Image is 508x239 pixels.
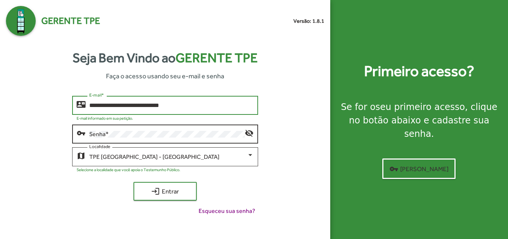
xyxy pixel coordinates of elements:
[106,71,224,81] span: Faça o acesso usando seu e-mail e senha
[382,158,456,179] button: [PERSON_NAME]
[245,128,254,137] mat-icon: visibility_off
[77,100,86,109] mat-icon: contact_mail
[389,164,398,173] mat-icon: vpn_key
[364,60,474,82] strong: Primeiro acesso?
[89,153,219,160] span: TPE [GEOGRAPHIC_DATA] - [GEOGRAPHIC_DATA]
[389,162,448,176] span: [PERSON_NAME]
[176,50,258,65] span: Gerente TPE
[73,48,258,68] strong: Seja Bem Vindo ao
[77,151,86,160] mat-icon: map
[140,185,190,198] span: Entrar
[77,116,133,120] mat-hint: E-mail informado em sua petição.
[376,102,465,112] strong: seu primeiro acesso
[199,207,255,216] span: Esqueceu sua senha?
[151,187,160,196] mat-icon: login
[77,128,86,137] mat-icon: vpn_key
[134,182,197,201] button: Entrar
[339,100,499,141] div: Se for o , clique no botão abaixo e cadastre sua senha.
[41,14,100,28] span: Gerente TPE
[6,6,36,36] img: Logo Gerente
[77,167,180,172] mat-hint: Selecione a localidade que você apoia o Testemunho Público.
[293,17,324,25] small: Versão: 1.8.1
